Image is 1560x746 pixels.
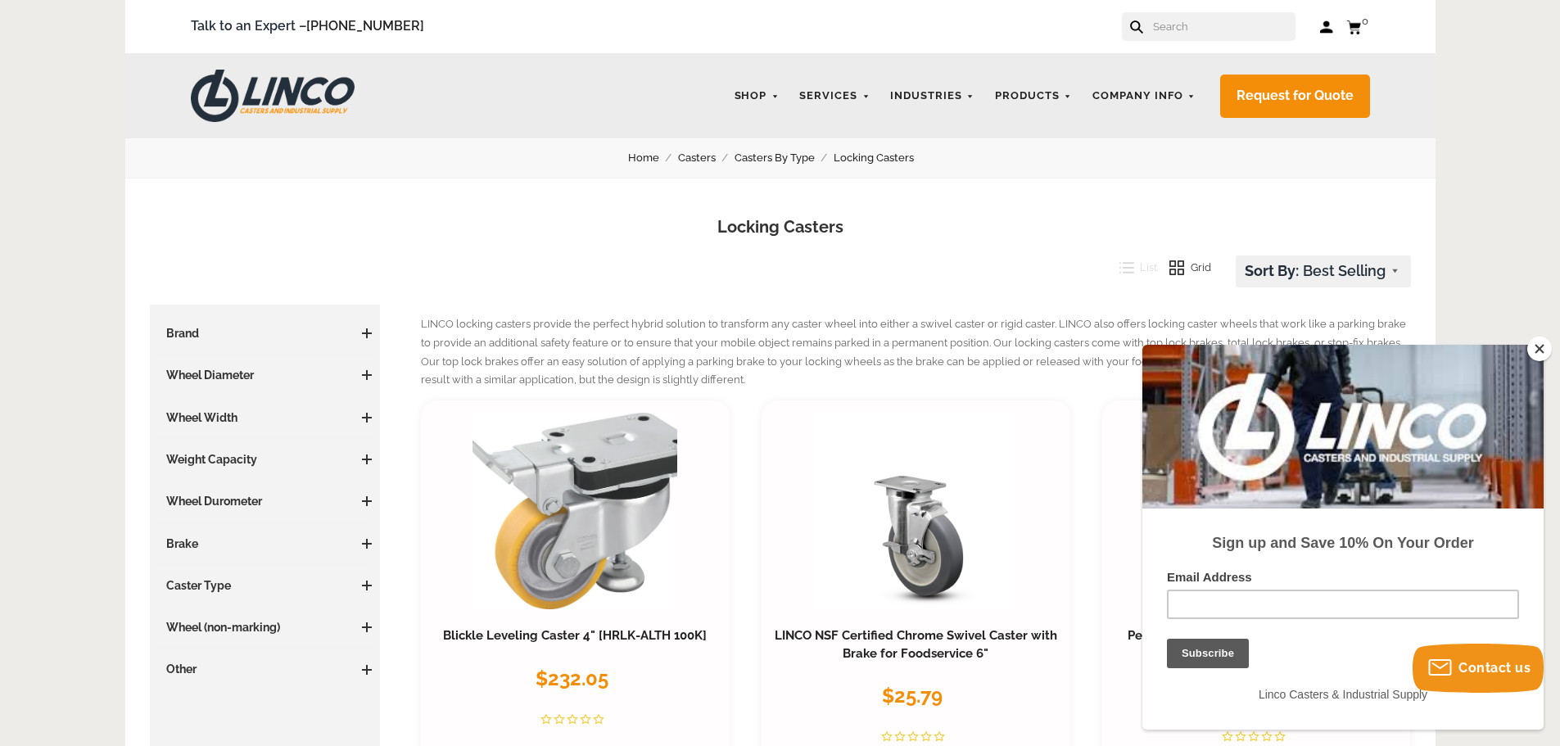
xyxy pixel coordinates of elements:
a: LINCO NSF Certified Chrome Swivel Caster with Brake for Foodservice 6" [775,628,1057,661]
img: LINCO CASTERS & INDUSTRIAL SUPPLY [191,70,355,122]
span: $25.79 [882,684,943,708]
h3: Brand [158,325,373,341]
a: [PHONE_NUMBER] [306,18,424,34]
h3: Weight Capacity [158,451,373,468]
p: LINCO locking casters provide the perfect hybrid solution to transform any caster wheel into eith... [421,315,1411,390]
input: Search [1151,12,1295,41]
button: List [1107,255,1158,280]
button: Grid [1157,255,1211,280]
a: Blickle Leveling Caster 4" [HRLK-ALTH 100K] [443,628,707,643]
a: Services [791,80,878,112]
input: Subscribe [25,294,106,323]
a: Shop [726,80,788,112]
a: Casters [678,149,735,167]
a: Company Info [1084,80,1204,112]
button: Contact us [1413,644,1544,693]
span: Linco Casters & Industrial Supply [116,343,285,356]
h3: Wheel Durometer [158,493,373,509]
h3: Wheel (non-marking) [158,619,373,635]
a: Products [987,80,1080,112]
strong: Sign up and Save 10% On Your Order [70,190,331,206]
h1: Locking Casters [150,215,1411,239]
a: Industries [882,80,983,112]
a: 0 [1346,16,1370,37]
a: Casters By Type [735,149,834,167]
h3: Caster Type [158,577,373,594]
span: Talk to an Expert – [191,16,424,38]
a: Log in [1320,19,1334,35]
h3: Wheel Width [158,409,373,426]
a: Locking Casters [834,149,933,167]
button: Close [1527,337,1552,361]
a: Request for Quote [1220,75,1370,118]
h3: Wheel Diameter [158,367,373,383]
span: 0 [1362,15,1368,27]
a: Home [628,149,678,167]
span: Contact us [1458,660,1531,676]
span: $232.05 [536,667,608,690]
h3: Brake [158,536,373,552]
a: Pegasus Chrome Swivel Caster 2" with 3/8" Threaded Stem [P7S-SRP020K-ST3-TB] [1128,628,1386,661]
label: Email Address [25,225,377,245]
h3: Other [158,661,373,677]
